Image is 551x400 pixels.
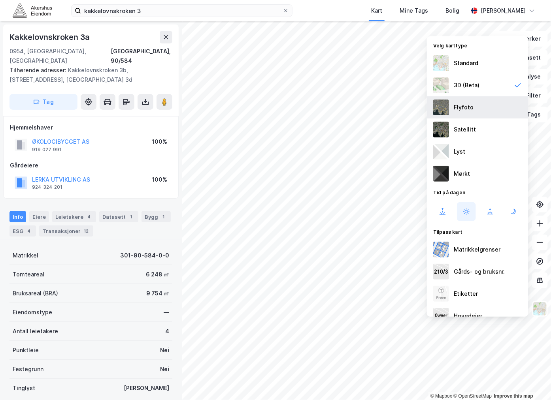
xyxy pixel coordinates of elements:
[120,251,169,260] div: 301-90-584-0-0
[160,364,169,374] div: Nei
[52,211,96,222] div: Leietakere
[433,122,449,137] img: 9k=
[13,327,58,336] div: Antall leietakere
[400,6,428,15] div: Mine Tags
[81,5,283,17] input: Søk på adresse, matrikkel, gårdeiere, leietakere eller personer
[427,38,528,52] div: Velg karttype
[160,213,168,221] div: 1
[494,31,548,47] button: Bokmerker
[13,4,52,17] img: akershus-eiendom-logo.9091f326c980b4bce74ccdd9f866810c.svg
[433,144,449,160] img: luj3wr1y2y3+OchiMxRmMxRlscgabnMEmZ7DJGWxyBpucwSZnsMkZbHIGm5zBJmewyRlscgabnMEmZ7DJGWxyBpucwSZnsMkZ...
[433,100,449,115] img: Z
[25,227,33,235] div: 4
[454,289,478,299] div: Etiketter
[9,31,91,43] div: Kakkelovnskroken 3a
[13,346,39,355] div: Punktleie
[433,77,449,93] img: Z
[510,88,548,103] button: Filter
[511,362,551,400] div: Kontrollprogram for chat
[99,211,138,222] div: Datasett
[32,184,62,190] div: 924 324 201
[454,125,476,134] div: Satellitt
[430,393,452,399] a: Mapbox
[85,213,93,221] div: 4
[111,47,172,66] div: [GEOGRAPHIC_DATA], 90/584
[454,147,465,156] div: Lyst
[481,6,526,15] div: [PERSON_NAME]
[427,224,528,238] div: Tilpass kart
[13,289,58,298] div: Bruksareal (BRA)
[82,227,90,235] div: 12
[433,308,449,324] img: majorOwner.b5e170eddb5c04bfeeff.jpeg
[9,67,68,73] span: Tilhørende adresser:
[13,251,38,260] div: Matrikkel
[13,270,44,279] div: Tomteareal
[146,289,169,298] div: 9 754 ㎡
[127,213,135,221] div: 1
[29,211,49,222] div: Eiere
[454,81,479,90] div: 3D (Beta)
[124,383,169,393] div: [PERSON_NAME]
[164,308,169,317] div: —
[9,94,77,110] button: Tag
[433,264,449,280] img: cadastreKeys.547ab17ec502f5a4ef2b.jpeg
[10,123,172,132] div: Hjemmelshaver
[13,308,52,317] div: Eiendomstype
[532,301,547,316] img: Z
[142,211,171,222] div: Bygg
[165,327,169,336] div: 4
[454,58,478,68] div: Standard
[32,146,62,153] div: 919 027 991
[454,311,482,321] div: Hovedeier
[433,286,449,302] img: Z
[10,161,172,170] div: Gårdeiere
[39,225,93,237] div: Transaksjoner
[9,47,111,66] div: 0954, [GEOGRAPHIC_DATA], [GEOGRAPHIC_DATA]
[454,245,500,254] div: Matrikkelgrenser
[152,137,167,146] div: 100%
[9,66,166,85] div: Kakkelovnskroken 3b, [STREET_ADDRESS], [GEOGRAPHIC_DATA] 3d
[454,103,474,112] div: Flyfoto
[13,383,35,393] div: Tinglyst
[371,6,382,15] div: Kart
[160,346,169,355] div: Nei
[433,166,449,182] img: nCdM7BzjoCAAAAAElFTkSuQmCC
[433,55,449,71] img: Z
[152,175,167,184] div: 100%
[427,185,528,199] div: Tid på dagen
[445,6,459,15] div: Bolig
[433,242,449,257] img: cadastreBorders.cfe08de4b5ddd52a10de.jpeg
[494,393,533,399] a: Improve this map
[453,393,492,399] a: OpenStreetMap
[511,362,551,400] iframe: Chat Widget
[13,364,43,374] div: Festegrunn
[511,107,548,122] button: Tags
[9,211,26,222] div: Info
[454,267,505,276] div: Gårds- og bruksnr.
[146,270,169,279] div: 6 248 ㎡
[454,169,470,178] div: Mørkt
[9,225,36,237] div: ESG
